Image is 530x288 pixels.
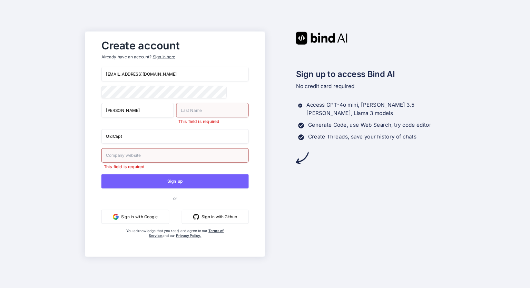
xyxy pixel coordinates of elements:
img: google [113,214,119,220]
p: Already have an account? [101,54,248,60]
span: or [149,191,200,205]
button: Sign in with Google [101,210,169,224]
input: Your company name [101,129,248,143]
h2: Sign up to access Bind AI [296,68,445,80]
p: This field is required [176,118,248,124]
a: Terms of Service [149,228,224,237]
input: First Name [101,103,174,117]
p: This field is required [101,163,248,169]
input: Company website [101,148,248,162]
a: Privacy Policy. [176,233,201,238]
input: Last Name [176,103,248,117]
p: Access GPT-4o mini, [PERSON_NAME] 3.5 [PERSON_NAME], Llama 3 models [306,101,445,117]
img: Bind AI logo [296,31,347,44]
img: arrow [296,151,308,164]
p: Create Threads, save your history of chats [308,133,416,141]
button: Sign up [101,174,248,188]
p: Generate Code, use Web Search, try code editor [308,121,431,129]
input: Email [101,67,248,81]
button: Sign in with Github [182,210,249,224]
div: You acknowledge that you read, and agree to our and our [126,228,224,252]
div: Sign in here [153,54,175,60]
img: github [193,214,199,220]
h2: Create account [101,41,248,50]
p: No credit card required [296,82,445,90]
